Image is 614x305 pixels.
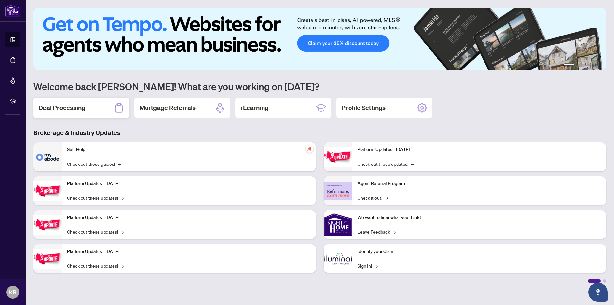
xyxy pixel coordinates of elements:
[324,147,352,167] img: Platform Updates - June 23, 2025
[411,160,414,167] span: →
[33,128,606,137] h3: Brokerage & Industry Updates
[324,182,352,200] img: Agent Referral Program
[33,142,62,171] img: Self-Help
[324,244,352,273] img: Identify your Client
[67,214,311,221] p: Platform Updates - [DATE]
[9,288,17,297] span: KB
[5,5,20,17] img: logo
[358,146,601,153] p: Platform Updates - [DATE]
[33,80,606,92] h1: Welcome back [PERSON_NAME]! What are you working on [DATE]?
[121,262,124,269] span: →
[392,228,396,235] span: →
[324,210,352,239] img: We want to hear what you think!
[240,103,269,112] h2: rLearning
[587,64,590,66] button: 4
[139,103,196,112] h2: Mortgage Referrals
[592,64,595,66] button: 5
[597,64,600,66] button: 6
[385,194,388,201] span: →
[118,160,121,167] span: →
[358,180,601,187] p: Agent Referral Program
[33,181,62,201] img: Platform Updates - September 16, 2025
[33,8,606,70] img: Slide 0
[67,228,124,235] a: Check out these updates!→
[358,262,378,269] a: Sign In!→
[33,215,62,235] img: Platform Updates - July 21, 2025
[33,249,62,269] img: Platform Updates - July 8, 2025
[121,228,124,235] span: →
[564,64,574,66] button: 1
[358,194,388,201] a: Check it out!→
[577,64,579,66] button: 2
[588,283,608,302] button: Open asap
[67,262,124,269] a: Check out these updates!→
[38,103,85,112] h2: Deal Processing
[67,248,311,255] p: Platform Updates - [DATE]
[342,103,386,112] h2: Profile Settings
[358,248,601,255] p: Identify your Client
[67,180,311,187] p: Platform Updates - [DATE]
[67,194,124,201] a: Check out these updates!→
[358,228,396,235] a: Leave Feedback→
[67,146,311,153] p: Self-Help
[358,214,601,221] p: We want to hear what you think!
[358,160,414,167] a: Check out these updates!→
[306,145,313,153] span: pushpin
[67,160,121,167] a: Check out these guides!→
[121,194,124,201] span: →
[374,262,378,269] span: →
[582,64,585,66] button: 3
